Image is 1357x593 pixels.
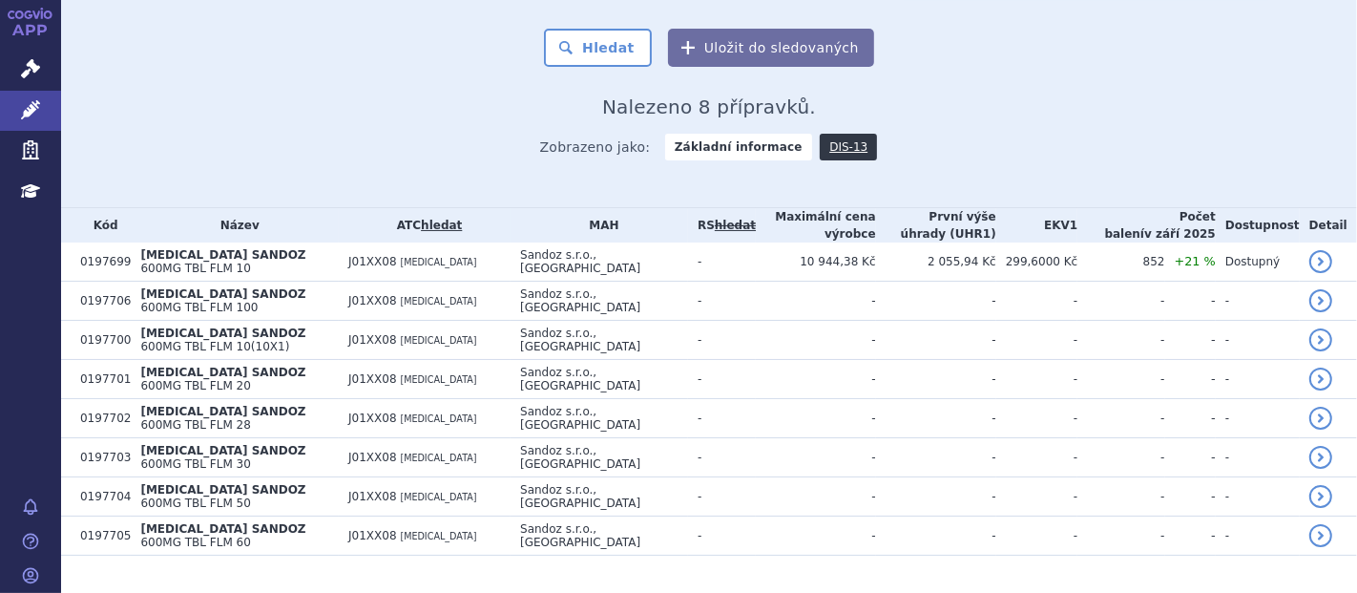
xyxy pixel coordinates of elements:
td: - [688,438,756,477]
td: - [688,360,756,399]
td: - [756,517,876,556]
td: Sandoz s.r.o., [GEOGRAPHIC_DATA] [511,438,688,477]
td: - [1165,477,1216,517]
th: MAH [511,208,688,243]
td: - [1165,321,1216,360]
td: - [876,517,996,556]
td: - [1165,360,1216,399]
td: Sandoz s.r.o., [GEOGRAPHIC_DATA] [511,360,688,399]
td: - [876,282,996,321]
span: [MEDICAL_DATA] [400,492,476,502]
span: J01XX08 [348,412,397,425]
td: - [1077,399,1164,438]
td: - [996,438,1078,477]
td: - [688,477,756,517]
span: [MEDICAL_DATA] [400,257,476,267]
td: - [996,321,1078,360]
td: Sandoz s.r.o., [GEOGRAPHIC_DATA] [511,321,688,360]
span: [MEDICAL_DATA] [400,531,476,541]
span: 600MG TBL FLM 10 [140,262,250,275]
td: - [1216,477,1300,517]
span: [MEDICAL_DATA] SANDOZ [140,522,305,536]
td: - [1216,360,1300,399]
td: - [1216,438,1300,477]
strong: Základní informace [665,134,812,160]
td: - [1077,477,1164,517]
span: 600MG TBL FLM 50 [140,497,250,510]
td: - [756,477,876,517]
th: EKV1 [996,208,1078,243]
span: J01XX08 [348,490,397,503]
td: - [1216,321,1300,360]
td: - [876,321,996,360]
td: Dostupný [1216,243,1300,282]
th: Název [131,208,339,243]
td: Sandoz s.r.o., [GEOGRAPHIC_DATA] [511,243,688,282]
a: detail [1309,289,1332,312]
span: 600MG TBL FLM 28 [140,418,250,432]
del: hledat [715,219,756,232]
td: - [1077,360,1164,399]
td: 0197705 [71,517,131,556]
td: 0197702 [71,399,131,438]
span: [MEDICAL_DATA] [400,453,476,463]
span: [MEDICAL_DATA] SANDOZ [140,287,305,301]
span: [MEDICAL_DATA] [400,374,476,385]
td: - [996,517,1078,556]
td: Sandoz s.r.o., [GEOGRAPHIC_DATA] [511,399,688,438]
span: J01XX08 [348,529,397,542]
td: - [756,360,876,399]
td: - [1165,438,1216,477]
td: 0197703 [71,438,131,477]
td: - [756,321,876,360]
a: detail [1309,407,1332,430]
td: - [756,438,876,477]
th: První výše úhrady (UHR1) [876,208,996,243]
td: - [688,517,756,556]
span: Nalezeno 8 přípravků. [602,95,816,118]
th: Maximální cena výrobce [756,208,876,243]
td: - [876,360,996,399]
td: - [1216,282,1300,321]
td: 0197706 [71,282,131,321]
td: Sandoz s.r.o., [GEOGRAPHIC_DATA] [511,477,688,517]
span: 600MG TBL FLM 20 [140,379,250,392]
a: DIS-13 [820,134,877,160]
td: - [1165,399,1216,438]
td: - [688,321,756,360]
td: - [996,399,1078,438]
a: detail [1309,485,1332,508]
td: - [1077,321,1164,360]
td: 0197700 [71,321,131,360]
a: detail [1309,328,1332,351]
td: - [756,282,876,321]
a: detail [1309,524,1332,547]
td: - [688,282,756,321]
span: 600MG TBL FLM 10(10X1) [140,340,289,353]
span: [MEDICAL_DATA] [400,413,476,424]
span: [MEDICAL_DATA] SANDOZ [140,327,305,340]
a: hledat [421,219,462,232]
span: [MEDICAL_DATA] SANDOZ [140,405,305,418]
td: 299,6000 Kč [996,243,1078,282]
span: 600MG TBL FLM 60 [140,536,250,549]
th: RS [688,208,756,243]
span: [MEDICAL_DATA] SANDOZ [140,248,305,262]
th: ATC [339,208,511,243]
td: 0197699 [71,243,131,282]
span: [MEDICAL_DATA] SANDOZ [140,483,305,497]
a: detail [1309,250,1332,273]
a: detail [1309,446,1332,469]
td: - [1077,517,1164,556]
td: - [688,243,756,282]
td: - [996,360,1078,399]
span: J01XX08 [348,333,397,347]
span: [MEDICAL_DATA] [400,296,476,307]
td: - [996,282,1078,321]
td: 852 [1077,243,1164,282]
th: Detail [1300,208,1357,243]
td: - [1165,517,1216,556]
th: Kód [71,208,131,243]
td: Sandoz s.r.o., [GEOGRAPHIC_DATA] [511,282,688,321]
span: [MEDICAL_DATA] SANDOZ [140,444,305,457]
